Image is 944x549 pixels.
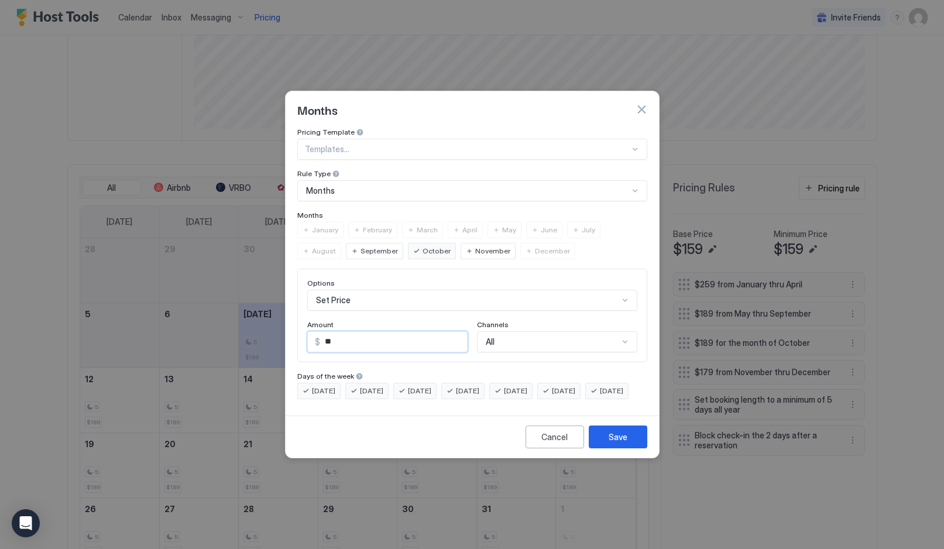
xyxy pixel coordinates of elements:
[361,246,398,256] span: September
[12,509,40,537] div: Open Intercom Messenger
[609,431,627,443] div: Save
[312,386,335,396] span: [DATE]
[312,246,336,256] span: August
[297,211,323,219] span: Months
[320,332,467,352] input: Input Field
[475,246,510,256] span: November
[306,186,335,196] span: Months
[307,279,335,287] span: Options
[600,386,623,396] span: [DATE]
[360,386,383,396] span: [DATE]
[541,431,568,443] div: Cancel
[456,386,479,396] span: [DATE]
[535,246,570,256] span: December
[541,225,557,235] span: June
[297,101,338,118] span: Months
[312,225,338,235] span: January
[307,320,334,329] span: Amount
[297,128,355,136] span: Pricing Template
[315,337,320,347] span: $
[316,295,351,306] span: Set Price
[417,225,438,235] span: March
[363,225,392,235] span: February
[408,386,431,396] span: [DATE]
[477,320,509,329] span: Channels
[589,426,647,448] button: Save
[297,169,331,178] span: Rule Type
[502,225,516,235] span: May
[297,372,354,380] span: Days of the week
[526,426,584,448] button: Cancel
[423,246,451,256] span: October
[552,386,575,396] span: [DATE]
[504,386,527,396] span: [DATE]
[462,225,478,235] span: April
[582,225,595,235] span: July
[486,337,495,347] span: All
